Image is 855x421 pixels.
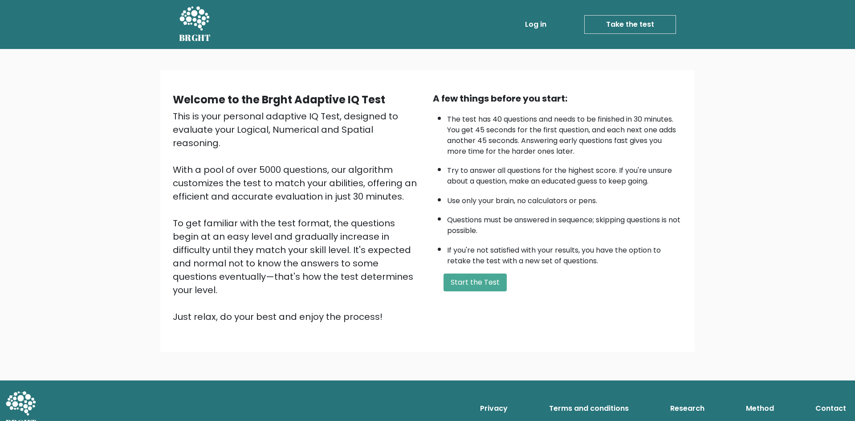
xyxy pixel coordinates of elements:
[179,4,211,45] a: BRGHT
[742,400,778,417] a: Method
[667,400,708,417] a: Research
[447,241,682,266] li: If you're not satisfied with your results, you have the option to retake the test with a new set ...
[179,33,211,43] h5: BRGHT
[173,110,422,323] div: This is your personal adaptive IQ Test, designed to evaluate your Logical, Numerical and Spatial ...
[812,400,850,417] a: Contact
[546,400,632,417] a: Terms and conditions
[447,210,682,236] li: Questions must be answered in sequence; skipping questions is not possible.
[584,15,676,34] a: Take the test
[447,191,682,206] li: Use only your brain, no calculators or pens.
[173,92,385,107] b: Welcome to the Brght Adaptive IQ Test
[521,16,550,33] a: Log in
[433,92,682,105] div: A few things before you start:
[447,110,682,157] li: The test has 40 questions and needs to be finished in 30 minutes. You get 45 seconds for the firs...
[444,274,507,291] button: Start the Test
[447,161,682,187] li: Try to answer all questions for the highest score. If you're unsure about a question, make an edu...
[476,400,511,417] a: Privacy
